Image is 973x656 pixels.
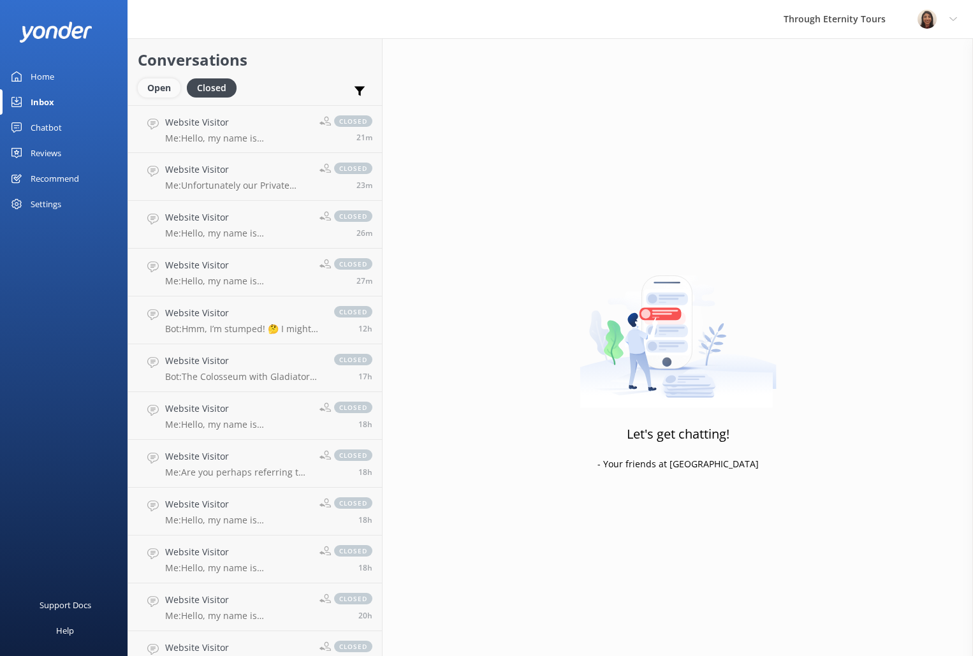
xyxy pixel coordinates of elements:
span: closed [334,115,372,127]
h2: Conversations [138,48,372,72]
div: Home [31,64,54,89]
p: Me: Hello, my name is [PERSON_NAME] from Through Eternity Tours. How can I assist you [DATE]? [165,562,310,574]
a: Website VisitorBot:The Colosseum with Gladiator Arena Floor Tour with Roman Forum and [GEOGRAPHIC... [128,344,382,392]
p: - Your friends at [GEOGRAPHIC_DATA] [597,457,759,471]
span: closed [334,449,372,461]
a: Website VisitorBot:Hmm, I’m stumped! 🤔 I might not have the answer to that one, but our amazing t... [128,296,382,344]
a: Closed [187,80,243,94]
span: Aug 29 2025 12:27pm (UTC +02:00) Europe/Amsterdam [356,180,372,191]
div: Support Docs [40,592,91,618]
p: Me: Hello, my name is [PERSON_NAME] from Through Eternity Tours. How can I assist you [DATE]? [165,228,310,239]
h4: Website Visitor [165,306,321,320]
h4: Website Visitor [165,449,310,463]
div: Chatbot [31,115,62,140]
span: Aug 28 2025 06:21pm (UTC +02:00) Europe/Amsterdam [358,467,372,477]
span: closed [334,354,372,365]
h4: Website Visitor [165,593,310,607]
span: Aug 29 2025 12:23pm (UTC +02:00) Europe/Amsterdam [356,275,372,286]
a: Website VisitorMe:Are you perhaps referring to the [GEOGRAPHIC_DATA] at Night tour?closed18h [128,440,382,488]
p: Me: Hello, my name is [PERSON_NAME] from Through Eternity Tours. How can I assist you [DATE]? [165,514,310,526]
span: Aug 28 2025 04:48pm (UTC +02:00) Europe/Amsterdam [358,610,372,621]
div: Reviews [31,140,61,166]
div: Recommend [31,166,79,191]
span: closed [334,593,372,604]
span: Aug 29 2025 12:29pm (UTC +02:00) Europe/Amsterdam [356,132,372,143]
div: Open [138,78,180,98]
a: Website VisitorMe:Hello, my name is [PERSON_NAME] from Through Eternity Tours. Thank you for your... [128,105,382,153]
h4: Website Visitor [165,258,310,272]
span: closed [334,402,372,413]
p: Me: Hello, my name is [PERSON_NAME] from Through Eternity Tours. How can I assist you [DATE]? [165,610,310,622]
img: 725-1755267273.png [918,10,937,29]
h4: Website Visitor [165,163,310,177]
p: Me: Are you perhaps referring to the [GEOGRAPHIC_DATA] at Night tour? [165,467,310,478]
p: Bot: Hmm, I’m stumped! 🤔 I might not have the answer to that one, but our amazing team definitely... [165,323,321,335]
span: Aug 28 2025 06:17pm (UTC +02:00) Europe/Amsterdam [358,562,372,573]
h4: Website Visitor [165,641,310,655]
h4: Website Visitor [165,402,310,416]
h4: Website Visitor [165,210,310,224]
p: Me: Hello, my name is [PERSON_NAME] from Through Eternity Tours. Thank you for your question. Thi... [165,419,310,430]
h4: Website Visitor [165,354,321,368]
div: Inbox [31,89,54,115]
span: Aug 28 2025 07:44pm (UTC +02:00) Europe/Amsterdam [358,371,372,382]
img: yonder-white-logo.png [19,22,92,43]
a: Website VisitorMe:Hello, my name is [PERSON_NAME] from Through Eternity Tours. How can I assist y... [128,488,382,536]
div: Help [56,618,74,643]
span: Aug 29 2025 12:23pm (UTC +02:00) Europe/Amsterdam [356,228,372,238]
h4: Website Visitor [165,545,310,559]
span: closed [334,210,372,222]
h4: Website Visitor [165,115,310,129]
div: Settings [31,191,61,217]
span: closed [334,163,372,174]
span: Aug 29 2025 12:00am (UTC +02:00) Europe/Amsterdam [358,323,372,334]
p: Me: Hello, my name is [PERSON_NAME] from Through Eternity Tours. How can I assist you [DATE]? [165,275,310,287]
a: Website VisitorMe:Hello, my name is [PERSON_NAME] from Through Eternity Tours. Thank you for your... [128,392,382,440]
span: closed [334,497,372,509]
span: Aug 28 2025 06:27pm (UTC +02:00) Europe/Amsterdam [358,419,372,430]
p: Me: Unfortunately our Private Vatican Night Tour is currently unavailable this season. However, I... [165,180,310,191]
span: closed [334,545,372,557]
a: Website VisitorMe:Unfortunately our Private Vatican Night Tour is currently unavailable this seas... [128,153,382,201]
span: closed [334,306,372,317]
a: Website VisitorMe:Hello, my name is [PERSON_NAME] from Through Eternity Tours. How can I assist y... [128,536,382,583]
h3: Let's get chatting! [627,424,729,444]
p: Me: Hello, my name is [PERSON_NAME] from Through Eternity Tours. Thank you for your question. Kin... [165,133,310,144]
span: closed [334,258,372,270]
a: Open [138,80,187,94]
h4: Website Visitor [165,497,310,511]
div: Closed [187,78,237,98]
span: Aug 28 2025 06:17pm (UTC +02:00) Europe/Amsterdam [358,514,372,525]
a: Website VisitorMe:Hello, my name is [PERSON_NAME] from Through Eternity Tours. How can I assist y... [128,201,382,249]
a: Website VisitorMe:Hello, my name is [PERSON_NAME] from Through Eternity Tours. How can I assist y... [128,583,382,631]
img: artwork of a man stealing a conversation from at giant smartphone [580,249,777,408]
a: Website VisitorMe:Hello, my name is [PERSON_NAME] from Through Eternity Tours. How can I assist y... [128,249,382,296]
span: closed [334,641,372,652]
p: Bot: The Colosseum with Gladiator Arena Floor Tour with Roman Forum and [GEOGRAPHIC_DATA] does no... [165,371,321,383]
